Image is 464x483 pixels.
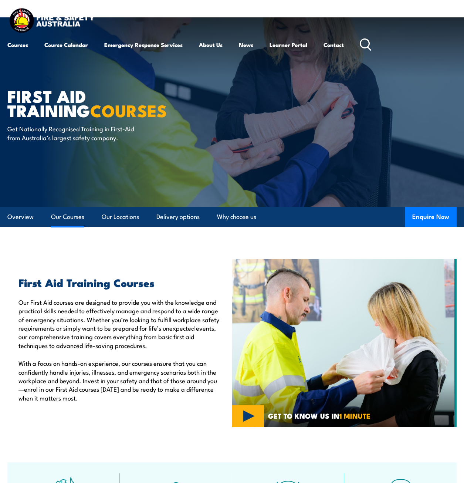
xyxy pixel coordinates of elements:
a: Course Calendar [44,36,88,54]
img: Fire & Safety Australia deliver Health and Safety Representatives Training Courses – HSR Training [232,259,457,428]
a: News [239,36,253,54]
a: Learner Portal [270,36,307,54]
h2: First Aid Training Courses [18,277,221,287]
a: About Us [199,36,223,54]
a: Our Locations [102,207,139,227]
a: Emergency Response Services [104,36,183,54]
a: Overview [7,207,34,227]
a: Contact [324,36,344,54]
button: Enquire Now [405,207,457,227]
a: Our Courses [51,207,84,227]
span: GET TO KNOW US IN [268,412,370,419]
p: Get Nationally Recognised Training in First-Aid from Australia’s largest safety company. [7,124,142,142]
p: With a focus on hands-on experience, our courses ensure that you can confidently handle injuries,... [18,359,221,402]
a: Delivery options [156,207,200,227]
h1: First Aid Training [7,88,190,117]
strong: 1 MINUTE [339,410,370,421]
a: Courses [7,36,28,54]
a: Why choose us [217,207,256,227]
strong: COURSES [90,97,167,123]
p: Our First Aid courses are designed to provide you with the knowledge and practical skills needed ... [18,298,221,349]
